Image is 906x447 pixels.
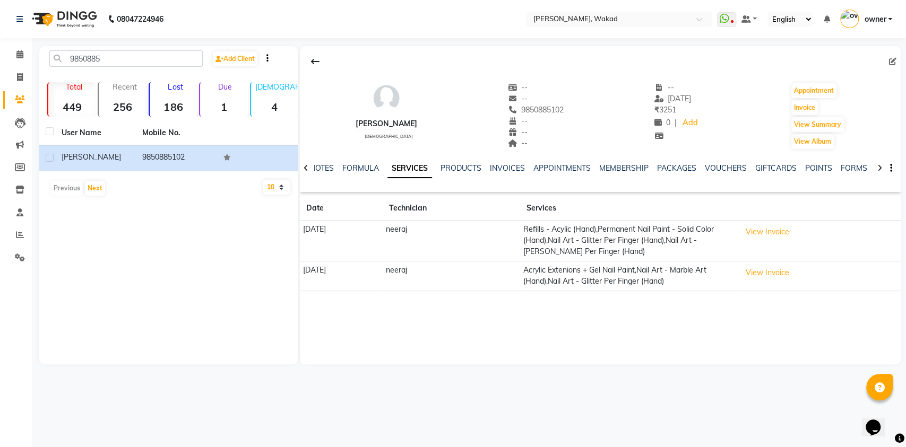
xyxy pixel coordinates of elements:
span: 9850885102 [508,105,564,115]
button: Appointment [791,83,836,98]
div: Back to Client [304,51,326,72]
span: 0 [654,118,670,127]
strong: 256 [99,100,146,113]
button: Invoice [791,100,818,115]
strong: 1 [200,100,247,113]
a: FORMULA [342,163,379,173]
span: owner [864,14,886,25]
span: [PERSON_NAME] [62,152,121,162]
span: -- [654,83,675,92]
input: Search by Name/Mobile/Email/Code [49,50,203,67]
td: Acrylic Extenions + Gel Nail Paint,Nail Art - Marble Art (Hand),Nail Art - Glitter Per Finger (Hand) [520,261,737,291]
p: Lost [154,82,197,92]
a: Add [681,116,700,130]
a: NOTES [310,163,334,173]
p: [DEMOGRAPHIC_DATA] [255,82,298,92]
span: ₹ [654,105,659,115]
a: GIFTCARDS [755,163,797,173]
td: [DATE] [300,221,383,261]
button: View Album [791,134,834,149]
th: Date [300,196,383,221]
span: [DEMOGRAPHIC_DATA] [365,134,413,139]
span: -- [508,94,528,103]
div: [PERSON_NAME] [356,118,417,129]
span: -- [508,138,528,148]
button: View Invoice [741,224,794,240]
td: Refills - Acylic (Hand),Permanent Nail Paint - Solid Color (Hand),Nail Art - Glitter Per Finger (... [520,221,737,261]
button: View Summary [791,117,844,132]
b: 08047224946 [117,4,163,34]
a: Add Client [213,51,257,66]
th: Technician [382,196,520,221]
span: -- [508,116,528,126]
td: [DATE] [300,261,383,291]
td: neeraj [382,261,520,291]
a: POINTS [805,163,832,173]
span: | [675,117,677,128]
span: 3251 [654,105,676,115]
p: Recent [103,82,146,92]
p: Due [202,82,247,92]
button: View Invoice [741,265,794,281]
img: avatar [370,82,402,114]
td: neeraj [382,221,520,261]
span: -- [508,83,528,92]
th: User Name [55,121,136,145]
a: SERVICES [387,159,432,178]
a: PRODUCTS [441,163,481,173]
img: logo [27,4,100,34]
a: VOUCHERS [705,163,747,173]
th: Services [520,196,737,221]
a: MEMBERSHIP [599,163,649,173]
strong: 449 [48,100,96,113]
th: Mobile No. [136,121,217,145]
strong: 4 [251,100,298,113]
a: INVOICES [490,163,525,173]
img: owner [840,10,859,28]
strong: 186 [150,100,197,113]
span: [DATE] [654,94,691,103]
td: 9850885102 [136,145,217,171]
a: FORMS [841,163,867,173]
p: Total [53,82,96,92]
a: PACKAGES [657,163,696,173]
button: Next [85,181,105,196]
iframe: chat widget [861,405,895,436]
span: -- [508,127,528,137]
a: APPOINTMENTS [533,163,591,173]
